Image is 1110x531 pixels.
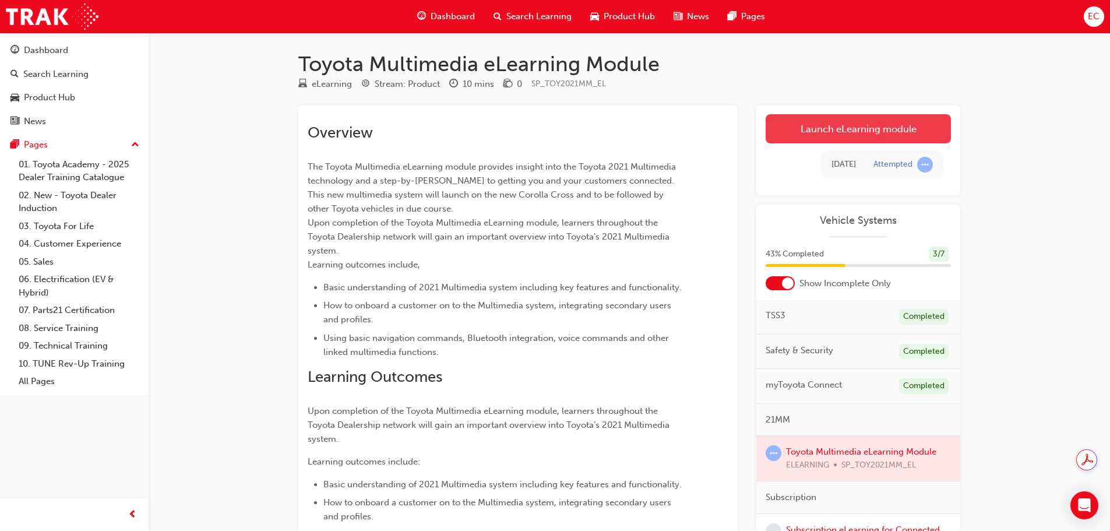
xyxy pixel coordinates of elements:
[766,344,833,357] span: Safety & Security
[5,64,144,85] a: Search Learning
[5,111,144,132] a: News
[417,9,426,24] span: guage-icon
[494,9,502,24] span: search-icon
[14,270,144,301] a: 06. Electrification (EV & Hybrid)
[449,77,494,92] div: Duration
[766,114,951,143] a: Launch eLearning module
[929,247,949,262] div: 3 / 7
[23,68,89,81] div: Search Learning
[14,253,144,271] a: 05. Sales
[308,368,442,386] span: Learning Outcomes
[323,300,674,325] span: How to onboard a customer on to the Multimedia system, integrating secondary users and profiles.
[899,378,949,394] div: Completed
[766,248,824,261] span: 43 % Completed
[5,87,144,108] a: Product Hub
[517,78,522,91] div: 0
[14,355,144,373] a: 10. TUNE Rev-Up Training
[664,5,718,29] a: news-iconNews
[361,79,370,90] span: target-icon
[308,456,420,467] span: Learning outcomes include:
[131,138,139,153] span: up-icon
[718,5,774,29] a: pages-iconPages
[298,51,960,77] h1: Toyota Multimedia eLearning Module
[10,93,19,103] span: car-icon
[5,134,144,156] button: Pages
[14,372,144,391] a: All Pages
[14,217,144,235] a: 03. Toyota For Life
[14,319,144,337] a: 08. Service Training
[5,40,144,61] a: Dashboard
[531,79,606,89] span: Learning resource code
[1084,6,1104,27] button: EC
[14,235,144,253] a: 04. Customer Experience
[873,159,912,170] div: Attempted
[5,37,144,134] button: DashboardSearch LearningProduct HubNews
[741,10,765,23] span: Pages
[24,91,75,104] div: Product Hub
[766,309,785,322] span: TSS3
[899,309,949,325] div: Completed
[766,413,790,427] span: 21MM
[766,378,842,392] span: myToyota Connect
[503,77,522,92] div: Price
[6,3,98,30] img: Trak
[687,10,709,23] span: News
[298,77,352,92] div: Type
[323,333,671,357] span: Using basic navigation commands, Bluetooth integration, voice commands and other linked multimedi...
[484,5,581,29] a: search-iconSearch Learning
[14,156,144,187] a: 01. Toyota Academy - 2025 Dealer Training Catalogue
[10,117,19,127] span: news-icon
[728,9,737,24] span: pages-icon
[308,124,373,142] span: Overview
[503,79,512,90] span: money-icon
[899,344,949,360] div: Completed
[674,9,682,24] span: news-icon
[14,301,144,319] a: 07. Parts21 Certification
[10,45,19,56] span: guage-icon
[323,479,682,490] span: Basic understanding of 2021 Multimedia system including key features and functionality.
[581,5,664,29] a: car-iconProduct Hub
[308,161,678,270] span: The Toyota Multimedia eLearning module provides insight into the Toyota 2021 Multimedia technolog...
[10,69,19,80] span: search-icon
[14,187,144,217] a: 02. New - Toyota Dealer Induction
[1070,491,1098,519] div: Open Intercom Messenger
[312,78,352,91] div: eLearning
[431,10,475,23] span: Dashboard
[361,77,440,92] div: Stream
[506,10,572,23] span: Search Learning
[14,337,144,355] a: 09. Technical Training
[766,214,951,227] a: Vehicle Systems
[831,158,856,171] div: Wed Apr 23 2025 14:09:45 GMT+1000 (Australian Eastern Standard Time)
[449,79,458,90] span: clock-icon
[323,497,674,522] span: How to onboard a customer on to the Multimedia system, integrating secondary users and profiles.
[128,508,137,522] span: prev-icon
[24,115,46,128] div: News
[604,10,655,23] span: Product Hub
[308,406,672,444] span: Upon completion of the Toyota Multimedia eLearning module, learners throughout the Toyota Dealers...
[24,44,68,57] div: Dashboard
[1088,10,1100,23] span: EC
[375,78,440,91] div: Stream: Product
[10,140,19,150] span: pages-icon
[408,5,484,29] a: guage-iconDashboard
[766,491,816,504] span: Subscription
[590,9,599,24] span: car-icon
[298,79,307,90] span: learningResourceType_ELEARNING-icon
[799,277,891,290] span: Show Incomplete Only
[766,445,781,461] span: learningRecordVerb_ATTEMPT-icon
[463,78,494,91] div: 10 mins
[323,282,682,293] span: Basic understanding of 2021 Multimedia system including key features and functionality.
[917,157,933,173] span: learningRecordVerb_ATTEMPT-icon
[24,138,48,152] div: Pages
